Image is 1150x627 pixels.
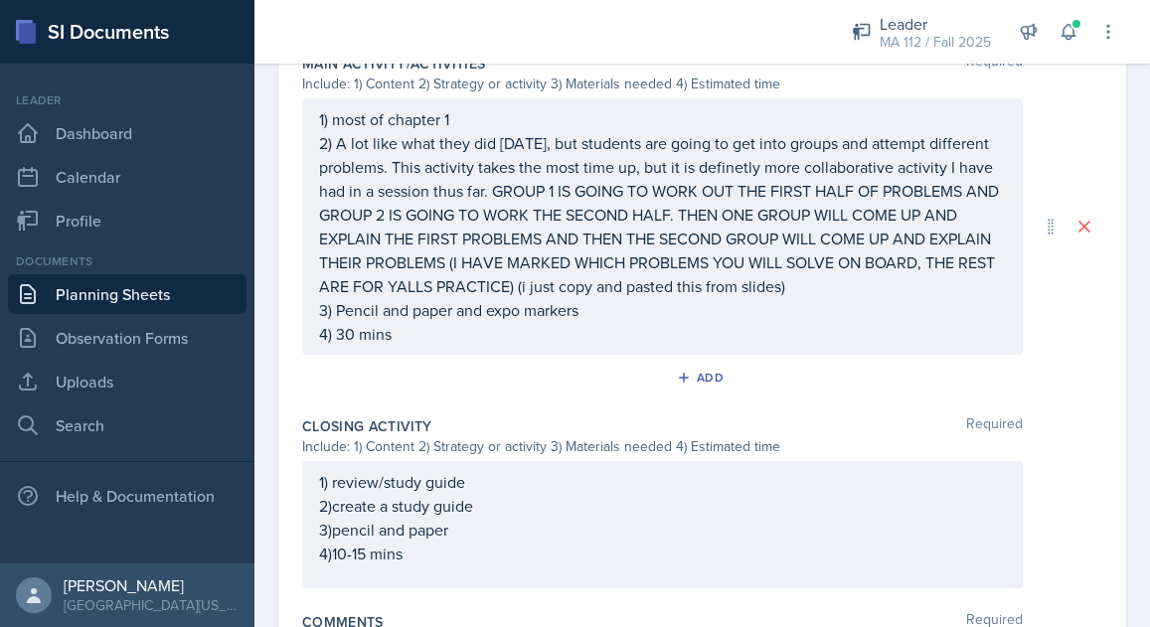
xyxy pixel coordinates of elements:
[880,12,991,36] div: Leader
[319,322,1006,346] p: 4) 30 mins
[302,54,485,74] label: Main Activity/Activities
[64,575,239,595] div: [PERSON_NAME]
[966,54,1023,74] span: Required
[8,201,246,240] a: Profile
[319,298,1006,322] p: 3) Pencil and paper and expo markers
[302,416,432,436] label: Closing Activity
[681,370,724,386] div: Add
[8,91,246,109] div: Leader
[319,518,1006,542] p: 3)pencil and paper
[880,32,991,53] div: MA 112 / Fall 2025
[319,542,1006,565] p: 4)10-15 mins
[8,252,246,270] div: Documents
[8,476,246,516] div: Help & Documentation
[319,494,1006,518] p: 2)create a study guide
[319,131,1006,298] p: 2) A lot like what they did [DATE], but students are going to get into groups and attempt differe...
[8,274,246,314] a: Planning Sheets
[64,595,239,615] div: [GEOGRAPHIC_DATA][US_STATE] in [GEOGRAPHIC_DATA]
[302,436,1023,457] div: Include: 1) Content 2) Strategy or activity 3) Materials needed 4) Estimated time
[8,362,246,401] a: Uploads
[8,318,246,358] a: Observation Forms
[966,416,1023,436] span: Required
[319,107,1006,131] p: 1) most of chapter 1
[670,363,735,392] button: Add
[8,157,246,197] a: Calendar
[302,74,1023,94] div: Include: 1) Content 2) Strategy or activity 3) Materials needed 4) Estimated time
[8,113,246,153] a: Dashboard
[319,470,1006,494] p: 1) review/study guide
[8,405,246,445] a: Search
